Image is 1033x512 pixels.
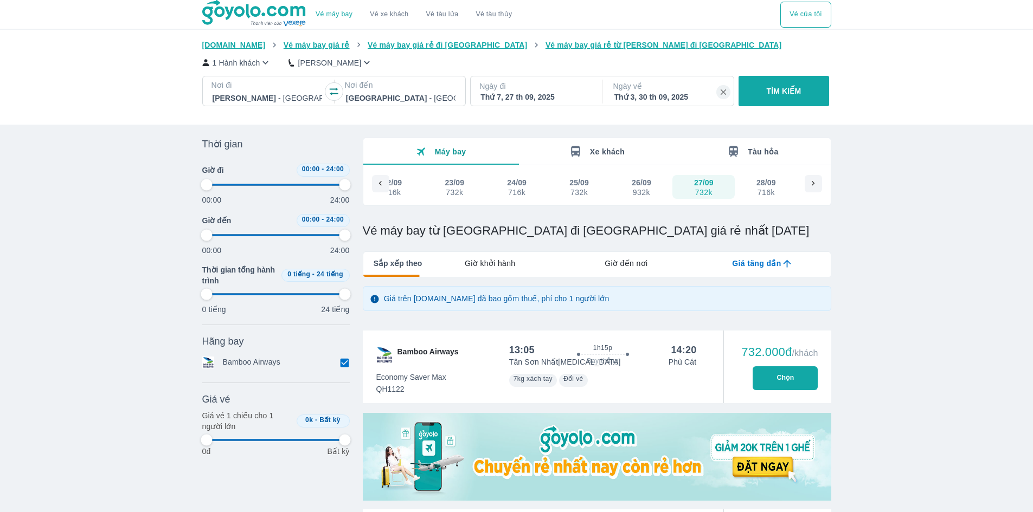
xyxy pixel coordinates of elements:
[202,264,277,286] span: Thời gian tổng hành trình
[739,76,829,106] button: TÌM KIẾM
[321,304,349,315] p: 24 tiếng
[202,165,224,176] span: Giờ đi
[370,10,408,18] a: Vé xe khách
[614,92,724,102] div: Thứ 3, 30 th 09, 2025
[202,393,230,406] span: Giá vé
[741,346,818,359] div: 732.000đ
[302,216,320,223] span: 00:00
[480,92,590,102] div: Thứ 7, 27 th 09, 2025
[376,346,393,364] img: QH
[213,57,260,68] p: 1 Hành khách
[315,416,317,424] span: -
[287,270,310,278] span: 0 tiếng
[202,335,244,348] span: Hãng bay
[223,357,280,368] p: Bamboo Airways
[479,81,591,92] p: Ngày đi
[211,80,323,90] p: Nơi đi
[508,188,526,197] div: 716k
[563,375,583,383] span: Đổi vé
[613,81,725,92] p: Ngày về
[397,346,459,364] span: Bamboo Airways
[383,177,402,188] div: 22/09
[312,270,315,278] span: -
[593,344,612,352] span: 1h15p
[202,446,211,457] p: 0đ
[767,86,801,96] p: TÌM KIẾM
[418,2,467,28] a: Vé tàu lửa
[467,2,521,28] button: Vé tàu thủy
[363,413,831,501] img: media-0
[384,293,609,304] p: Giá trên [DOMAIN_NAME] đã bao gồm thuế, phí cho 1 người lớn
[695,188,713,197] div: 732k
[202,57,272,68] button: 1 Hành khách
[305,416,313,424] span: 0k
[605,258,647,269] span: Giờ đến nơi
[322,165,324,173] span: -
[368,41,527,49] span: Vé máy bay giá rẻ đi [GEOGRAPHIC_DATA]
[376,384,446,394] span: QH1122
[322,216,324,223] span: -
[748,147,779,156] span: Tàu hỏa
[202,410,292,432] p: Giá vé 1 chiều cho 1 người lớn
[326,165,344,173] span: 24:00
[756,177,776,188] div: 28/09
[374,258,422,269] span: Sắp xếp theo
[317,270,343,278] span: 24 tiếng
[202,41,266,49] span: [DOMAIN_NAME]
[363,223,831,238] h1: Vé máy bay từ [GEOGRAPHIC_DATA] đi [GEOGRAPHIC_DATA] giá rẻ nhất [DATE]
[383,188,402,197] div: 716k
[202,304,226,315] p: 0 tiếng
[669,357,697,367] p: Phù Cát
[590,147,625,156] span: Xe khách
[302,165,320,173] span: 00:00
[330,245,350,256] p: 24:00
[202,195,222,205] p: 00:00
[757,188,775,197] div: 716k
[327,446,349,457] p: Bất kỳ
[671,344,696,357] div: 14:20
[632,188,651,197] div: 932k
[330,195,350,205] p: 24:00
[465,258,515,269] span: Giờ khởi hành
[445,177,464,188] div: 23/09
[435,147,466,156] span: Máy bay
[202,215,232,226] span: Giờ đến
[307,2,521,28] div: choose transportation mode
[546,41,782,49] span: Vé máy bay giá rẻ từ [PERSON_NAME] đi [GEOGRAPHIC_DATA]
[792,348,818,358] span: /khách
[507,177,527,188] div: 24/09
[202,245,222,256] p: 00:00
[326,216,344,223] span: 24:00
[569,177,589,188] div: 25/09
[509,344,535,357] div: 13:05
[316,10,352,18] a: Vé máy bay
[780,2,831,28] div: choose transportation mode
[319,416,341,424] span: Bất kỳ
[509,357,621,367] p: Tân Sơn Nhất [MEDICAL_DATA]
[445,188,464,197] div: 732k
[780,2,831,28] button: Vé của tôi
[284,41,350,49] span: Vé máy bay giá rẻ
[376,372,446,383] span: Economy Saver Max
[422,252,830,275] div: lab API tabs example
[202,138,243,151] span: Thời gian
[288,57,373,68] button: [PERSON_NAME]
[570,188,588,197] div: 732k
[345,80,457,90] p: Nơi đến
[753,366,818,390] button: Chọn
[732,258,781,269] span: Giá tăng dần
[298,57,361,68] p: [PERSON_NAME]
[694,177,714,188] div: 27/09
[514,375,553,383] span: 7kg xách tay
[632,177,651,188] div: 26/09
[202,40,831,50] nav: breadcrumb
